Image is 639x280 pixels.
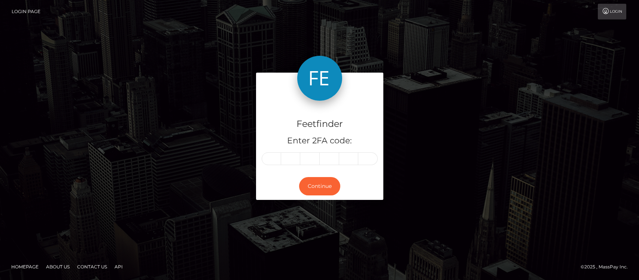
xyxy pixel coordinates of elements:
a: Login [598,4,626,19]
a: Homepage [8,261,42,273]
a: About Us [43,261,73,273]
button: Continue [299,177,340,195]
a: Contact Us [74,261,110,273]
a: Login Page [12,4,40,19]
h5: Enter 2FA code: [262,135,378,147]
a: API [112,261,126,273]
h4: Feetfinder [262,118,378,131]
div: © 2025 , MassPay Inc. [581,263,633,271]
img: Feetfinder [297,56,342,101]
